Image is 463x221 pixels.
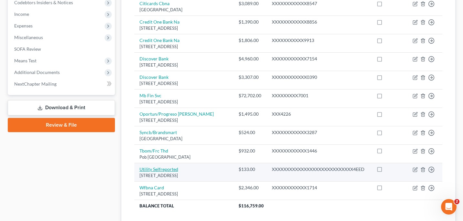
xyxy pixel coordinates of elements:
div: [STREET_ADDRESS] [139,44,228,50]
span: Additional Documents [14,69,60,75]
div: $3,089.00 [239,0,262,7]
span: Expenses [14,23,33,28]
a: Tbom/Frc Thd [139,148,168,153]
div: XXXXXXXXXXXX8856 [272,19,366,25]
a: Utility Selfreported [139,166,178,172]
div: $1,495.00 [239,111,262,117]
div: $3,307.00 [239,74,262,80]
span: SOFA Review [14,46,41,52]
a: Credit One Bank Na [139,37,180,43]
span: 2 [454,199,459,204]
div: $72,702.00 [239,92,262,99]
div: [GEOGRAPHIC_DATA] [139,136,228,142]
div: XXXXXXXXX7001 [272,92,366,99]
div: XXXXXXXXXXXX3287 [272,129,366,136]
a: NextChapter Mailing [9,78,115,90]
div: XXXXXXXXXXXXXXXXXXXXXXXXXXXX4EED [272,166,366,173]
div: [STREET_ADDRESS] [139,25,228,31]
a: SOFA Review [9,43,115,55]
div: $4,960.00 [239,56,262,62]
div: [STREET_ADDRESS] [139,80,228,87]
div: $2,346.00 [239,184,262,191]
iframe: Intercom live chat [441,199,457,215]
div: XXXXXXXXXXXX1446 [272,148,366,154]
div: $1,390.00 [239,19,262,25]
span: Income [14,11,29,17]
div: XXXXXXXXXXXX8547 [272,0,366,7]
div: [GEOGRAPHIC_DATA] [139,7,228,13]
div: [STREET_ADDRESS] [139,99,228,105]
div: XXXXXXXXXXXX1714 [272,184,366,191]
a: Discover Bank [139,74,169,80]
span: NextChapter Mailing [14,81,57,87]
a: Wfbna Card [139,185,164,190]
a: Download & Print [8,100,115,115]
div: XXXXXXXXXXX9913 [272,37,366,44]
div: Pob [GEOGRAPHIC_DATA] [139,154,228,160]
div: [STREET_ADDRESS] [139,191,228,197]
div: $1,806.00 [239,37,262,44]
div: [STREET_ADDRESS] [139,117,228,123]
a: Citicards Cbna [139,1,170,6]
a: Oportun/Progreso [PERSON_NAME] [139,111,214,117]
a: Review & File [8,118,115,132]
th: Balance Total [134,200,233,211]
div: $524.00 [239,129,262,136]
span: Means Test [14,58,36,63]
div: XXX4226 [272,111,366,117]
div: [STREET_ADDRESS] [139,173,228,179]
div: $133.00 [239,166,262,173]
div: XXXXXXXXXXXX0390 [272,74,366,80]
a: Discover Bank [139,56,169,61]
span: Miscellaneous [14,35,43,40]
a: Credit One Bank Na [139,19,180,25]
a: Syncb/Brandsmart [139,130,177,135]
a: Mb Fin Svc [139,93,161,98]
span: $116,759.00 [239,203,264,208]
div: [STREET_ADDRESS] [139,62,228,68]
div: XXXXXXXXXXXX7154 [272,56,366,62]
div: $932.00 [239,148,262,154]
